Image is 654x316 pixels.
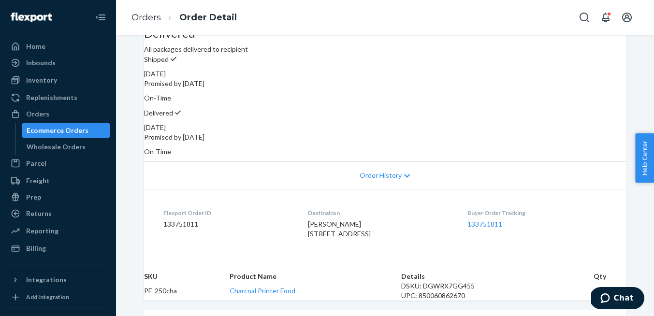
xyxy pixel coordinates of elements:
[594,281,626,301] td: 6
[26,75,57,85] div: Inventory
[360,171,402,180] span: Order History
[26,109,49,119] div: Orders
[6,241,110,256] a: Billing
[27,126,88,135] div: Ecommerce Orders
[144,79,626,88] p: Promised by [DATE]
[596,8,615,27] button: Open notifications
[11,13,52,22] img: Flexport logo
[27,142,86,152] div: Wholesale Orders
[26,209,52,218] div: Returns
[617,8,637,27] button: Open account menu
[22,123,111,138] a: Ecommerce Orders
[26,293,69,301] div: Add Integration
[144,272,230,281] th: SKU
[163,219,292,229] dd: 133751811
[6,272,110,287] button: Integrations
[594,272,626,281] th: Qty
[230,287,295,295] a: Charcoal Printer Food
[124,3,245,32] ol: breadcrumbs
[26,58,56,68] div: Inbounds
[467,220,502,228] a: 133751811
[144,27,626,54] div: All packages delivered to recipient
[6,72,110,88] a: Inventory
[131,12,161,23] a: Orders
[6,206,110,221] a: Returns
[144,69,626,79] div: [DATE]
[6,173,110,188] a: Freight
[26,244,46,253] div: Billing
[6,291,110,303] a: Add Integration
[26,226,58,236] div: Reporting
[144,147,626,157] p: On-Time
[26,176,50,186] div: Freight
[591,287,644,311] iframe: Opens a widget where you can chat to one of our agents
[467,209,607,217] dt: Buyer Order Tracking
[144,27,626,40] h3: Delivered
[26,158,46,168] div: Parcel
[230,272,401,281] th: Product Name
[6,55,110,71] a: Inbounds
[6,189,110,205] a: Prep
[575,8,594,27] button: Open Search Box
[144,132,626,142] p: Promised by [DATE]
[26,275,67,285] div: Integrations
[179,12,237,23] a: Order Detail
[6,156,110,171] a: Parcel
[6,223,110,239] a: Reporting
[401,291,593,301] div: UPC: 850060862670
[144,281,230,301] td: PF_250cha
[26,42,45,51] div: Home
[144,108,626,118] p: Delivered
[401,281,593,291] div: DSKU: DGWRX7GG455
[26,93,77,102] div: Replenishments
[308,220,371,238] span: [PERSON_NAME] [STREET_ADDRESS]
[144,123,626,132] div: [DATE]
[308,209,452,217] dt: Destination
[635,133,654,183] button: Help Center
[144,93,626,103] p: On-Time
[6,106,110,122] a: Orders
[6,90,110,105] a: Replenishments
[163,209,292,217] dt: Flexport Order ID
[22,139,111,155] a: Wholesale Orders
[91,8,110,27] button: Close Navigation
[401,272,593,281] th: Details
[26,192,41,202] div: Prep
[6,39,110,54] a: Home
[144,54,626,64] p: Shipped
